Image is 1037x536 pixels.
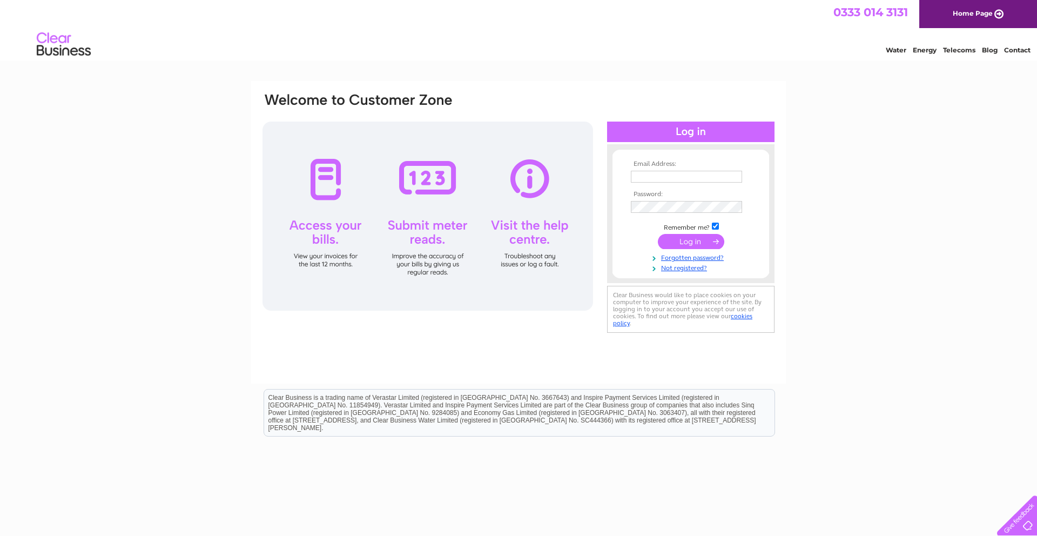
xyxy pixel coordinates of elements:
[943,46,975,54] a: Telecoms
[613,312,752,327] a: cookies policy
[607,286,775,333] div: Clear Business would like to place cookies on your computer to improve your experience of the sit...
[833,5,908,19] a: 0333 014 3131
[631,262,753,272] a: Not registered?
[628,191,753,198] th: Password:
[982,46,998,54] a: Blog
[886,46,906,54] a: Water
[36,28,91,61] img: logo.png
[628,221,753,232] td: Remember me?
[1004,46,1031,54] a: Contact
[658,234,724,249] input: Submit
[631,252,753,262] a: Forgotten password?
[264,6,775,52] div: Clear Business is a trading name of Verastar Limited (registered in [GEOGRAPHIC_DATA] No. 3667643...
[913,46,937,54] a: Energy
[628,160,753,168] th: Email Address:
